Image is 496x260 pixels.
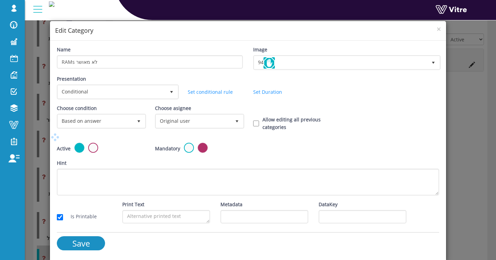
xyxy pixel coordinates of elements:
[122,201,144,208] label: Print Text
[57,159,66,167] label: Hint
[155,104,191,112] label: Choose asignee
[319,201,338,208] label: DataKey
[55,26,441,35] h4: Edit Category
[57,104,97,112] label: Choose condition
[58,115,133,127] span: Based on answer
[57,46,71,53] label: Name
[220,201,242,208] label: Metadata
[133,115,145,127] span: select
[57,236,105,250] input: Save
[57,145,71,152] label: Active
[57,75,86,83] label: Presentation
[262,116,341,131] label: Allow editing all previous categories
[156,115,231,127] span: Original user
[155,145,180,152] label: Mandatory
[263,57,275,69] img: WizardIcon94.png
[188,89,233,95] a: Set conditional rule
[437,24,441,34] span: ×
[253,89,282,95] a: Set Duration
[165,86,178,98] span: select
[231,115,243,127] span: select
[437,26,441,33] button: Close
[254,56,427,69] span: 94
[58,86,165,98] span: Conditional
[427,56,440,69] span: select
[64,213,97,220] label: Is Printable
[253,46,267,53] label: Image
